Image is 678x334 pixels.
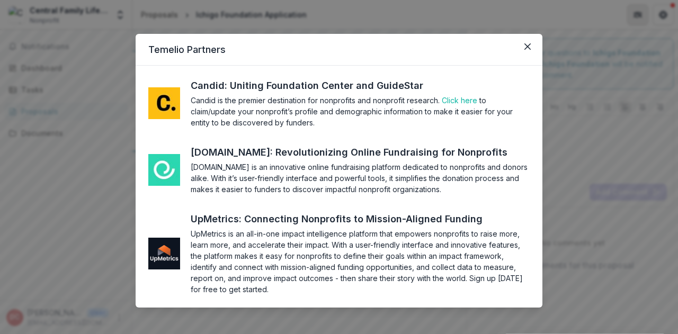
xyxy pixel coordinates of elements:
[191,228,530,295] section: UpMetrics is an all-in-one impact intelligence platform that empowers nonprofits to raise more, l...
[191,212,502,226] a: UpMetrics: Connecting Nonprofits to Mission-Aligned Funding
[442,96,477,105] a: Click here
[148,154,180,186] img: me
[519,38,536,55] button: Close
[191,161,530,195] section: [DOMAIN_NAME] is an innovative online fundraising platform dedicated to nonprofits and donors ali...
[148,238,180,269] img: me
[191,78,443,93] a: Candid: Uniting Foundation Center and GuideStar
[191,95,530,128] section: Candid is the premier destination for nonprofits and nonprofit research. to claim/update your non...
[148,87,180,119] img: me
[191,145,527,159] a: [DOMAIN_NAME]: Revolutionizing Online Fundraising for Nonprofits
[136,34,542,66] header: Temelio Partners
